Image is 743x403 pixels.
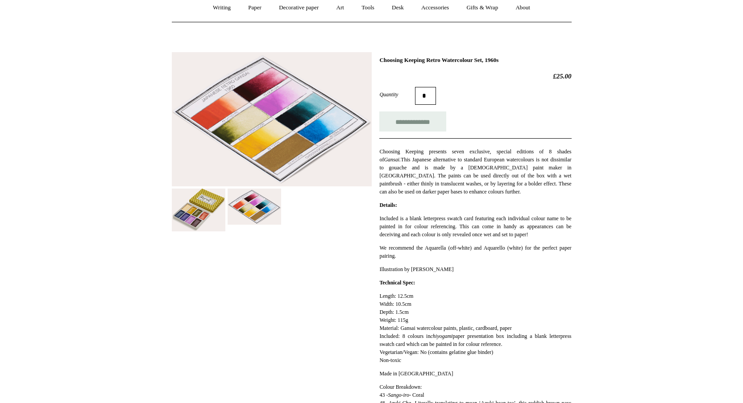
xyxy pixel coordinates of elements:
label: Quantity [379,90,415,99]
img: Choosing Keeping Retro Watercolour Set, 1960s [228,189,281,225]
p: Length: 12.5cm Width: 10.5cm Depth: 1.5cm Weight: 115g Material: Gansai watercolour paints, plast... [379,292,571,364]
p: Made in [GEOGRAPHIC_DATA] [379,370,571,378]
img: Choosing Keeping Retro Watercolour Set, 1960s [172,189,225,231]
p: We recommend the Aquarella (off-white) and Aquarello (white) for the perfect paper pairing. [379,244,571,260]
strong: Technical Spec: [379,280,415,286]
img: Choosing Keeping Retro Watercolour Set, 1960s [172,52,372,187]
p: Choosing Keeping presents seven exclusive, special editions of 8 shades of This Japanese alternat... [379,148,571,196]
p: Illustration by [PERSON_NAME] [379,265,571,273]
em: Gansai. [384,156,401,163]
h2: £25.00 [379,72,571,80]
strong: Details: [379,202,397,208]
h1: Choosing Keeping Retro Watercolour Set, 1960s [379,57,571,64]
em: Sango-iro [388,392,409,398]
p: Included is a blank letterpress swatch card featuring each individual colour name to be painted i... [379,214,571,239]
em: chiyogami [430,333,452,339]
